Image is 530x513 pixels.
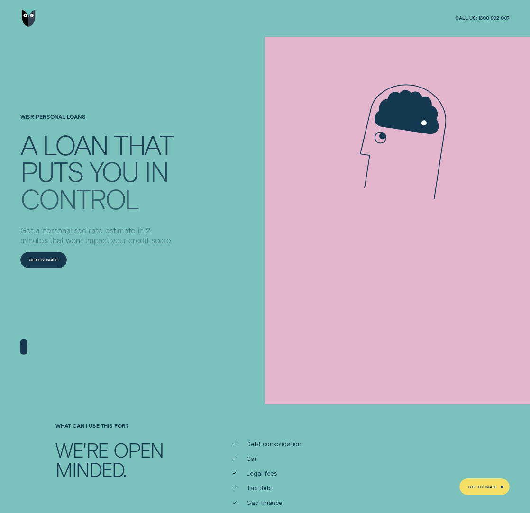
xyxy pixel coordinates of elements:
a: Get Estimate [459,478,510,495]
div: A [20,131,37,157]
div: THAT [114,131,173,157]
div: What can I use this for? [53,423,194,429]
div: CONTROL [20,185,139,211]
div: We're open minded. [53,440,194,479]
div: LOAN [43,131,108,157]
div: YOU [90,158,138,184]
span: 1300 992 007 [478,15,510,22]
div: IN [145,158,168,184]
span: Legal fees [247,469,277,478]
span: Call us: [455,15,476,22]
p: Get a personalised rate estimate in 2 minutes that won't impact your credit score. [20,225,180,245]
span: Car [247,455,257,463]
span: Gap finance [247,499,283,507]
a: Call us:1300 992 007 [455,15,510,22]
h4: A LOAN THAT PUTS YOU IN CONTROL [20,131,180,207]
span: Tax debt [247,484,273,492]
div: PUTS [20,158,83,184]
h1: Wisr Personal Loans [20,114,180,130]
span: Debt consolidation [247,440,302,448]
img: Wisr [22,10,36,27]
a: Get Estimate [20,252,67,268]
